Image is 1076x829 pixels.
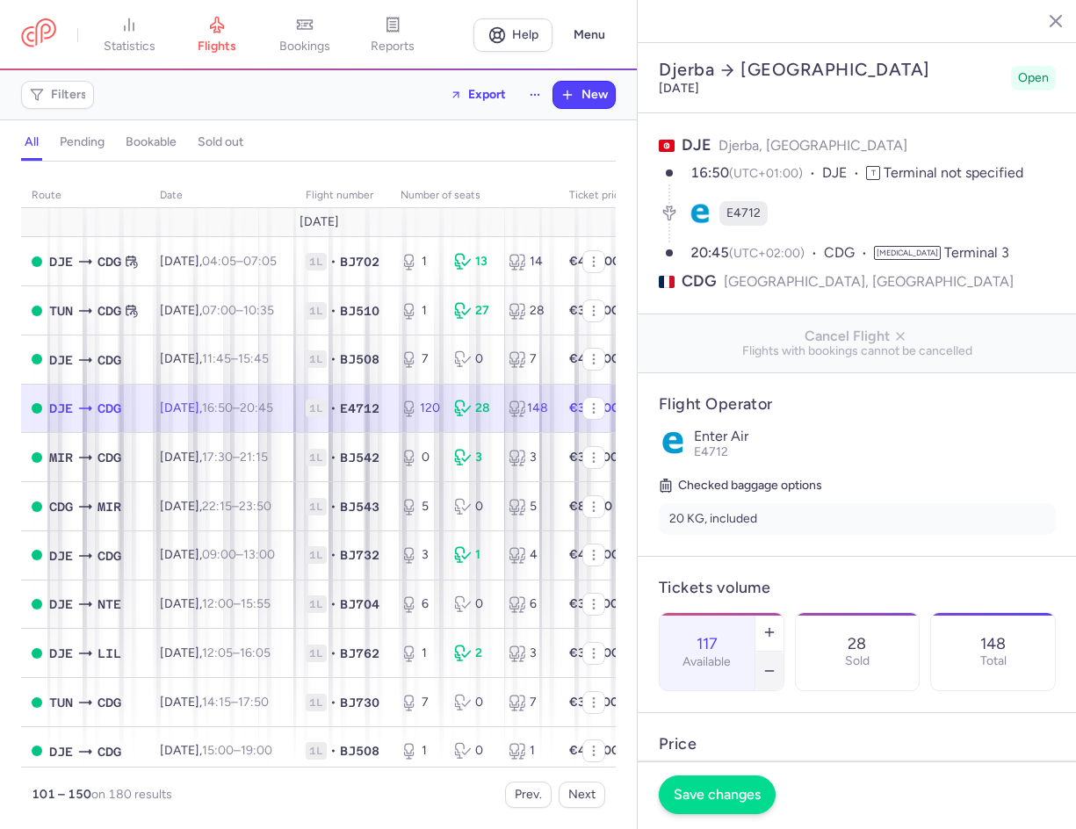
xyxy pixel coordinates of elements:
[198,39,236,54] span: flights
[682,270,717,292] span: CDG
[202,303,274,318] span: –
[49,742,73,761] span: Djerba-Zarzis, Djerba, Tunisia
[340,400,379,417] span: E4712
[848,635,866,652] p: 28
[340,595,379,613] span: BJ704
[330,694,336,711] span: •
[401,253,440,270] div: 1
[454,449,494,466] div: 3
[160,596,271,611] span: [DATE],
[330,498,336,515] span: •
[97,742,121,761] span: Charles De Gaulle, Paris, France
[980,654,1007,668] p: Total
[306,253,327,270] span: 1L
[202,596,234,611] time: 12:00
[330,742,336,760] span: •
[240,400,273,415] time: 20:45
[652,344,1063,358] span: Flights with bookings cannot be cancelled
[173,16,261,54] a: flights
[32,787,91,802] strong: 101 – 150
[330,645,336,662] span: •
[160,547,275,562] span: [DATE],
[390,183,559,209] th: number of seats
[239,499,271,514] time: 23:50
[371,39,415,54] span: reports
[97,252,121,271] span: Charles De Gaulle, Paris, France
[160,743,272,758] span: [DATE],
[241,743,272,758] time: 19:00
[349,16,437,54] a: reports
[682,655,731,669] label: Available
[509,694,548,711] div: 7
[261,16,349,54] a: bookings
[682,135,711,155] span: DJE
[97,497,121,516] span: Habib Bourguiba, Monastir, Tunisia
[202,743,234,758] time: 15:00
[49,448,73,467] span: Habib Bourguiba, Monastir, Tunisia
[306,694,327,711] span: 1L
[202,499,232,514] time: 22:15
[454,400,494,417] div: 28
[512,28,538,41] span: Help
[160,254,277,269] span: [DATE],
[509,742,548,760] div: 1
[160,303,274,318] span: [DATE],
[509,350,548,368] div: 7
[659,59,1004,81] h2: Djerba [GEOGRAPHIC_DATA]
[340,253,379,270] span: BJ702
[401,498,440,515] div: 5
[401,350,440,368] div: 7
[569,499,612,514] strong: €80.00
[299,215,338,229] span: [DATE]
[581,88,608,102] span: New
[694,429,1056,444] p: Enter Air
[454,302,494,320] div: 27
[97,644,121,663] span: Lesquin, Lille, France
[340,645,379,662] span: BJ762
[49,301,73,321] span: Carthage, Tunis, Tunisia
[202,743,272,758] span: –
[340,350,379,368] span: BJ508
[509,253,548,270] div: 14
[866,166,880,180] span: T
[160,400,273,415] span: [DATE],
[509,449,548,466] div: 3
[49,350,73,370] span: Djerba-Zarzis, Djerba, Tunisia
[659,578,1056,598] h4: Tickets volume
[690,244,729,261] time: 20:45
[202,499,271,514] span: –
[202,645,271,660] span: –
[569,596,618,611] strong: €350.00
[468,88,506,101] span: Export
[659,81,699,96] time: [DATE]
[569,351,619,366] strong: €450.00
[97,595,121,614] span: Nantes Atlantique, Nantes, France
[553,82,615,108] button: New
[659,429,687,457] img: Enter Air logo
[306,645,327,662] span: 1L
[401,595,440,613] div: 6
[454,546,494,564] div: 1
[340,546,379,564] span: BJ732
[21,183,149,209] th: route
[509,400,548,417] div: 148
[509,645,548,662] div: 3
[202,547,236,562] time: 09:00
[688,201,712,226] figure: E4 airline logo
[49,595,73,614] span: Djerba-Zarzis, Djerba, Tunisia
[401,400,440,417] div: 120
[569,645,619,660] strong: €380.00
[659,475,1056,496] h5: Checked baggage options
[401,449,440,466] div: 0
[238,695,269,710] time: 17:50
[569,695,618,710] strong: €350.00
[729,166,803,181] span: (UTC+01:00)
[243,303,274,318] time: 10:35
[569,743,619,758] strong: €470.00
[509,595,548,613] div: 6
[454,645,494,662] div: 2
[569,400,619,415] strong: €380.00
[97,693,121,712] span: Charles De Gaulle, Paris, France
[505,782,552,808] button: Prev.
[652,328,1063,344] span: Cancel Flight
